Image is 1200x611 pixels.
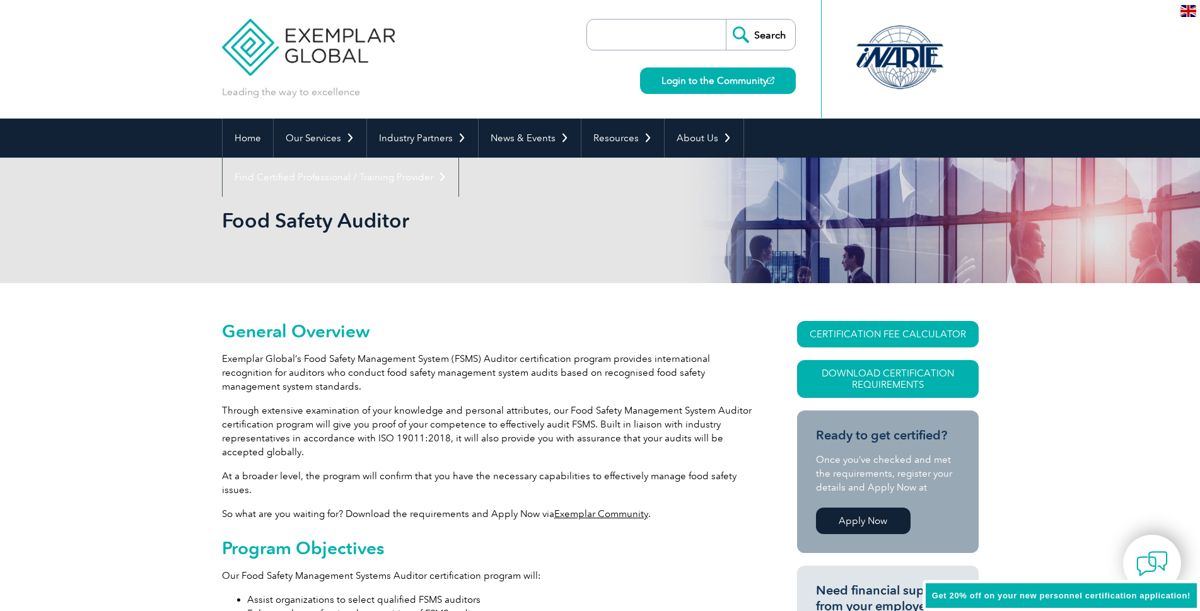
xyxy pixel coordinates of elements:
[222,404,752,459] p: Through extensive examination of your knowledge and personal attributes, our Food Safety Manageme...
[222,469,752,497] p: At a broader level, the program will confirm that you have the necessary capabilities to effectiv...
[665,119,743,158] a: About Us
[554,508,648,520] a: Exemplar Community
[640,67,796,94] a: Login to the Community
[247,593,752,607] li: Assist organizations to select qualified FSMS auditors
[1180,5,1196,17] img: en
[816,508,911,534] a: Apply Now
[222,352,752,393] p: Exemplar Global’s Food Safety Management System (FSMS) Auditor certification program provides int...
[223,158,458,197] a: Find Certified Professional / Training Provider
[222,208,706,233] h1: Food Safety Auditor
[274,119,366,158] a: Our Services
[222,85,360,99] p: Leading the way to excellence
[797,360,979,398] a: Download Certification Requirements
[816,453,960,494] p: Once you’ve checked and met the requirements, register your details and Apply Now at
[726,20,795,50] input: Search
[222,569,752,583] p: Our Food Safety Management Systems Auditor certification program will:
[581,119,664,158] a: Resources
[222,321,752,341] h2: General Overview
[816,428,960,443] h3: Ready to get certified?
[222,507,752,521] p: So what are you waiting for? Download the requirements and Apply Now via .
[932,591,1191,600] span: Get 20% off on your new personnel certification application!
[479,119,581,158] a: News & Events
[797,321,979,347] a: CERTIFICATION FEE CALCULATOR
[767,77,774,84] img: open_square.png
[1136,548,1168,579] img: contact-chat.png
[222,538,752,558] h2: Program Objectives
[223,119,273,158] a: Home
[367,119,478,158] a: Industry Partners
